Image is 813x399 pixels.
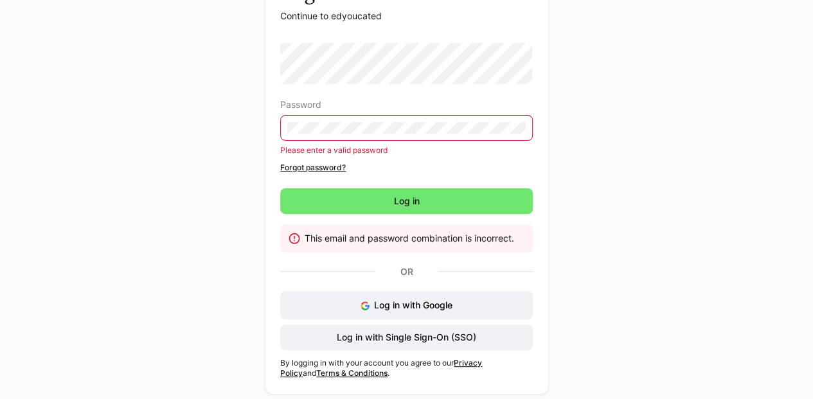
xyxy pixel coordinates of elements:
[280,188,533,214] button: Log in
[374,299,452,310] span: Log in with Google
[280,291,533,319] button: Log in with Google
[316,368,388,378] a: Terms & Conditions
[280,358,533,378] p: By logging in with your account you agree to our and .
[280,163,533,173] a: Forgot password?
[392,195,422,208] span: Log in
[280,10,533,22] p: Continue to edyoucated
[335,331,478,344] span: Log in with Single Sign-On (SSO)
[280,324,533,350] button: Log in with Single Sign-On (SSO)
[375,263,438,281] p: Or
[280,358,482,378] a: Privacy Policy
[305,232,523,245] div: This email and password combination is incorrect.
[280,145,388,155] span: Please enter a valid password
[280,100,321,110] span: Password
